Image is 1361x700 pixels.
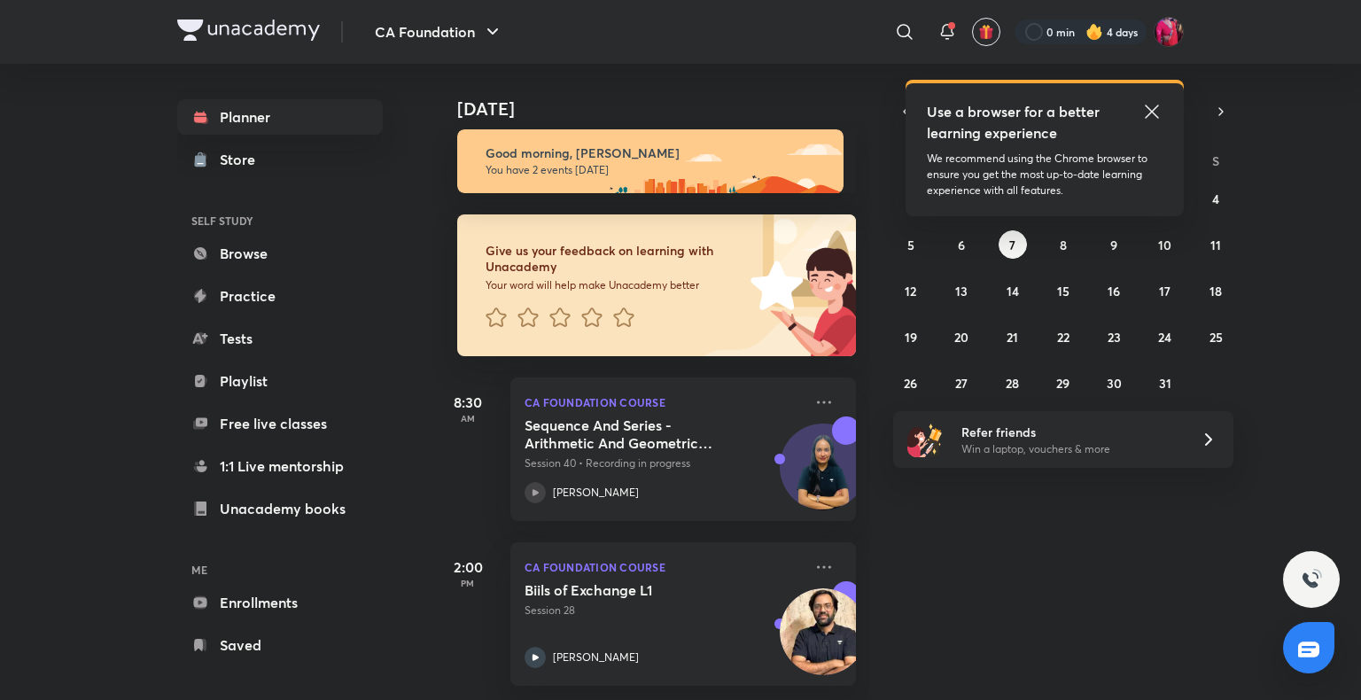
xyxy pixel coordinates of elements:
p: Session 40 • Recording in progress [525,455,803,471]
button: October 18, 2025 [1202,276,1230,305]
a: Tests [177,321,383,356]
img: streak [1085,23,1103,41]
button: October 6, 2025 [947,230,976,259]
abbr: October 23, 2025 [1108,329,1121,346]
abbr: October 16, 2025 [1108,283,1120,299]
h6: Good morning, [PERSON_NAME] [486,145,828,161]
p: CA Foundation Course [525,392,803,413]
abbr: October 19, 2025 [905,329,917,346]
p: We recommend using the Chrome browser to ensure you get the most up-to-date learning experience w... [927,151,1163,198]
h5: Biils of Exchange L1 [525,581,745,599]
abbr: October 17, 2025 [1159,283,1170,299]
abbr: October 22, 2025 [1057,329,1069,346]
p: [PERSON_NAME] [553,485,639,501]
a: Practice [177,278,383,314]
p: PM [432,578,503,588]
button: October 29, 2025 [1049,369,1077,397]
button: October 30, 2025 [1100,369,1128,397]
button: October 16, 2025 [1100,276,1128,305]
a: Store [177,142,383,177]
a: Company Logo [177,19,320,45]
p: CA Foundation Course [525,556,803,578]
img: Avatar [781,433,866,518]
abbr: October 29, 2025 [1056,375,1069,392]
button: October 4, 2025 [1202,184,1230,213]
abbr: October 10, 2025 [1158,237,1171,253]
a: Unacademy books [177,491,383,526]
abbr: October 7, 2025 [1009,237,1015,253]
button: October 14, 2025 [999,276,1027,305]
button: October 10, 2025 [1151,230,1179,259]
button: October 8, 2025 [1049,230,1077,259]
div: Store [220,149,266,170]
abbr: October 27, 2025 [955,375,968,392]
button: avatar [972,18,1000,46]
button: October 28, 2025 [999,369,1027,397]
img: avatar [978,24,994,40]
img: morning [457,129,844,193]
button: October 21, 2025 [999,323,1027,351]
button: October 13, 2025 [947,276,976,305]
button: October 25, 2025 [1202,323,1230,351]
button: October 17, 2025 [1151,276,1179,305]
p: AM [432,413,503,424]
a: Saved [177,627,383,663]
h5: Use a browser for a better learning experience [927,101,1103,144]
p: [PERSON_NAME] [553,649,639,665]
button: October 20, 2025 [947,323,976,351]
abbr: October 12, 2025 [905,283,916,299]
a: Enrollments [177,585,383,620]
h6: SELF STUDY [177,206,383,236]
abbr: October 20, 2025 [954,329,968,346]
h5: 2:00 [432,556,503,578]
abbr: October 21, 2025 [1007,329,1018,346]
button: October 9, 2025 [1100,230,1128,259]
h4: [DATE] [457,98,874,120]
abbr: October 24, 2025 [1158,329,1171,346]
a: Browse [177,236,383,271]
abbr: October 11, 2025 [1210,237,1221,253]
abbr: October 8, 2025 [1060,237,1067,253]
abbr: October 14, 2025 [1007,283,1019,299]
button: October 22, 2025 [1049,323,1077,351]
button: October 19, 2025 [897,323,925,351]
button: CA Foundation [364,14,514,50]
p: Win a laptop, vouchers & more [961,441,1179,457]
button: October 11, 2025 [1202,230,1230,259]
abbr: October 9, 2025 [1110,237,1117,253]
img: ttu [1301,569,1322,590]
abbr: October 28, 2025 [1006,375,1019,392]
img: referral [907,422,943,457]
p: Session 28 [525,603,803,618]
img: Anushka Gupta [1154,17,1184,47]
button: October 23, 2025 [1100,323,1128,351]
abbr: Saturday [1212,152,1219,169]
abbr: October 25, 2025 [1209,329,1223,346]
abbr: October 6, 2025 [958,237,965,253]
a: Planner [177,99,383,135]
button: October 5, 2025 [897,230,925,259]
img: feedback_image [690,214,856,356]
button: October 24, 2025 [1151,323,1179,351]
p: You have 2 events [DATE] [486,163,828,177]
button: October 27, 2025 [947,369,976,397]
h6: Give us your feedback on learning with Unacademy [486,243,744,275]
h5: 8:30 [432,392,503,413]
img: Company Logo [177,19,320,41]
button: October 26, 2025 [897,369,925,397]
abbr: October 26, 2025 [904,375,917,392]
a: 1:1 Live mentorship [177,448,383,484]
abbr: October 31, 2025 [1159,375,1171,392]
button: October 15, 2025 [1049,276,1077,305]
button: October 7, 2025 [999,230,1027,259]
abbr: October 30, 2025 [1107,375,1122,392]
abbr: October 15, 2025 [1057,283,1069,299]
a: Playlist [177,363,383,399]
abbr: October 4, 2025 [1212,191,1219,207]
h5: Sequence And Series - Arithmetic And Geometric Progressions - IV [525,416,745,452]
abbr: October 13, 2025 [955,283,968,299]
button: October 12, 2025 [897,276,925,305]
p: Your word will help make Unacademy better [486,278,744,292]
a: Free live classes [177,406,383,441]
button: October 31, 2025 [1151,369,1179,397]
